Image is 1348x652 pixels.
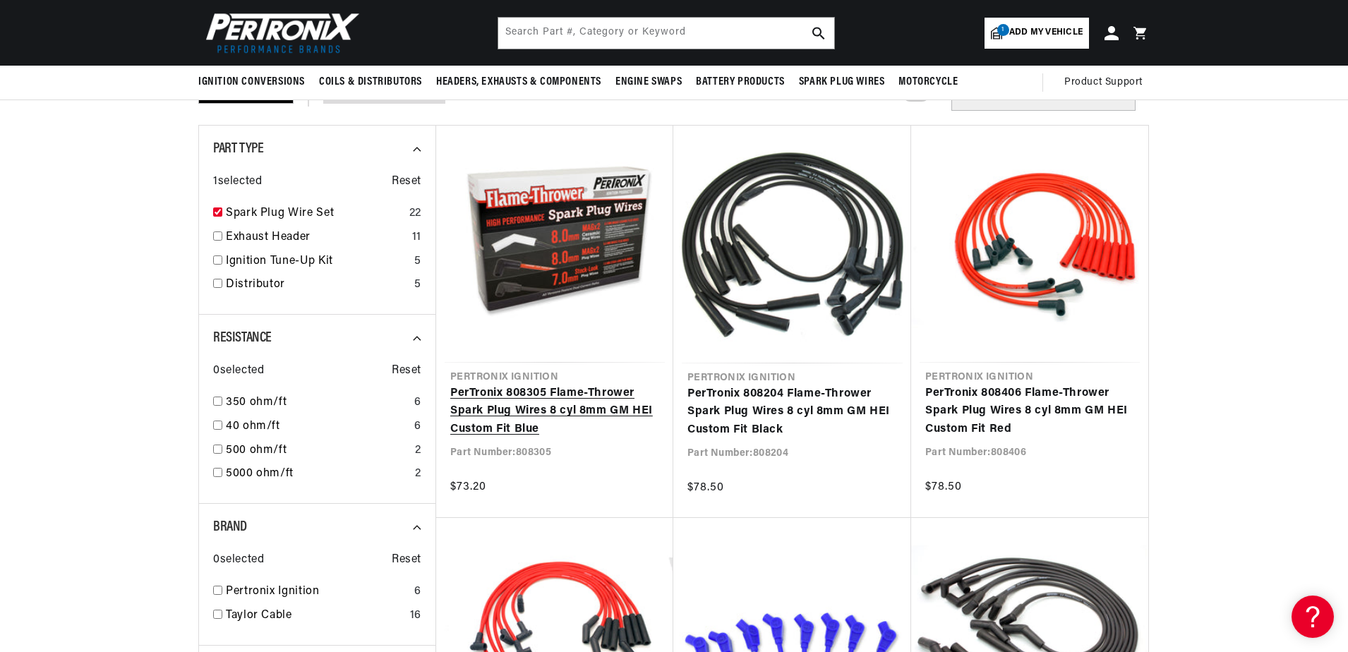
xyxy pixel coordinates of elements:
span: Motorcycle [898,75,958,90]
span: Ignition Conversions [198,75,305,90]
span: Reset [392,173,421,191]
span: Coils & Distributors [319,75,422,90]
span: 1 selected [213,173,262,191]
span: Battery Products [696,75,785,90]
div: 16 [410,607,421,625]
div: 5 [414,276,421,294]
summary: Motorcycle [891,66,965,99]
span: Reset [392,551,421,569]
span: Product Support [1064,75,1143,90]
a: Spark Plug Wire Set [226,205,404,223]
span: Part Type [213,142,263,156]
div: 5 [414,253,421,271]
a: 5000 ohm/ft [226,465,409,483]
div: 6 [414,583,421,601]
a: PerTronix 808406 Flame-Thrower Spark Plug Wires 8 cyl 8mm GM HEI Custom Fit Red [925,385,1134,439]
summary: Engine Swaps [608,66,689,99]
span: 0 selected [213,362,264,380]
input: Search Part #, Category or Keyword [498,18,834,49]
img: Pertronix [198,8,361,57]
div: 2 [415,442,421,460]
a: Exhaust Header [226,229,407,247]
span: Reset [392,362,421,380]
div: 6 [414,394,421,412]
a: PerTronix 808204 Flame-Thrower Spark Plug Wires 8 cyl 8mm GM HEI Custom Fit Black [687,385,897,440]
summary: Battery Products [689,66,792,99]
a: 500 ohm/ft [226,442,409,460]
a: Taylor Cable [226,607,404,625]
span: Spark Plug Wires [799,75,885,90]
span: Headers, Exhausts & Components [436,75,601,90]
a: Distributor [226,276,409,294]
span: 1 [997,24,1009,36]
button: search button [803,18,834,49]
div: 11 [412,229,421,247]
div: 2 [415,465,421,483]
a: Pertronix Ignition [226,583,409,601]
summary: Ignition Conversions [198,66,312,99]
span: Resistance [213,331,272,345]
summary: Coils & Distributors [312,66,429,99]
summary: Spark Plug Wires [792,66,892,99]
span: Brand [213,520,247,534]
div: 6 [414,418,421,436]
span: Add my vehicle [1009,26,1083,40]
a: 350 ohm/ft [226,394,409,412]
a: Ignition Tune-Up Kit [226,253,409,271]
a: 40 ohm/ft [226,418,409,436]
summary: Product Support [1064,66,1150,99]
span: Engine Swaps [615,75,682,90]
div: 22 [409,205,421,223]
span: 0 selected [213,551,264,569]
a: 1Add my vehicle [985,18,1089,49]
a: PerTronix 808305 Flame-Thrower Spark Plug Wires 8 cyl 8mm GM HEI Custom Fit Blue [450,385,659,439]
summary: Headers, Exhausts & Components [429,66,608,99]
